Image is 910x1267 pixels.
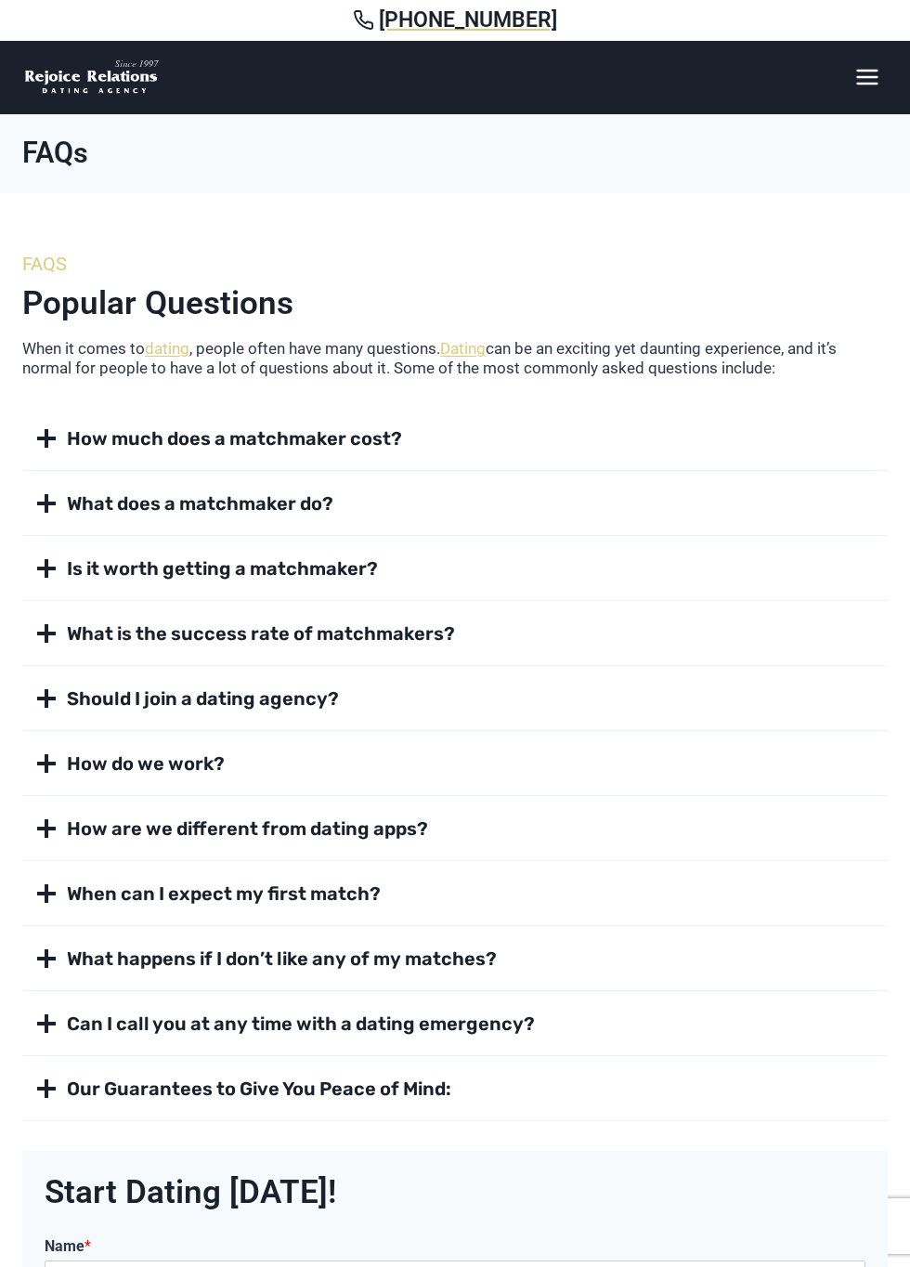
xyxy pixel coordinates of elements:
[22,1057,888,1121] button: Our Guarantees to Give You Peace of Mind:
[22,59,162,97] img: Rejoice Relations
[846,59,888,95] button: Open menu
[67,425,402,451] span: How much does a matchmaker cost?
[67,882,381,905] strong: When can I expect my first match?
[22,537,888,601] button: Is it worth getting a matchmaker?
[22,797,888,861] button: How are we different from dating apps?
[67,1012,535,1035] strong: Can I call you at any time with a dating emergency?
[67,555,378,581] span: Is it worth getting a matchmaker?
[379,7,557,33] span: [PHONE_NUMBER]
[67,1078,451,1100] strong: Our Guarantees to Give You Peace of Mind:
[22,472,888,536] button: What does a matchmaker do?
[22,253,888,275] h6: FAQs
[67,817,428,840] strong: How are we different from dating apps?
[22,407,888,471] button: How much does a matchmaker cost?
[22,927,888,991] button: What happens if I don’t like any of my matches?
[22,7,888,33] a: [PHONE_NUMBER]
[22,339,888,377] p: When it comes to , people often have many questions. can be an exciting yet daunting experience, ...
[22,137,888,171] h1: FAQs
[45,1173,865,1212] h2: Start Dating [DATE]!
[45,1237,865,1257] label: Name
[22,602,888,666] button: What is the success rate of matchmakers?
[440,339,486,358] a: Dating
[22,862,888,926] button: When can I expect my first match?
[22,732,888,796] button: How do we work?
[145,339,189,358] a: dating
[67,752,225,775] strong: How do we work?
[67,620,455,647] span: What is the success rate of matchmakers?
[67,947,497,970] strong: What happens if I don’t like any of my matches?
[22,667,888,731] button: Should I join a dating agency?
[67,686,339,712] span: Should I join a dating agency?
[22,992,888,1056] button: Can I call you at any time with a dating emergency?
[67,490,333,516] span: What does a matchmaker do?
[22,284,888,323] h2: Popular Questions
